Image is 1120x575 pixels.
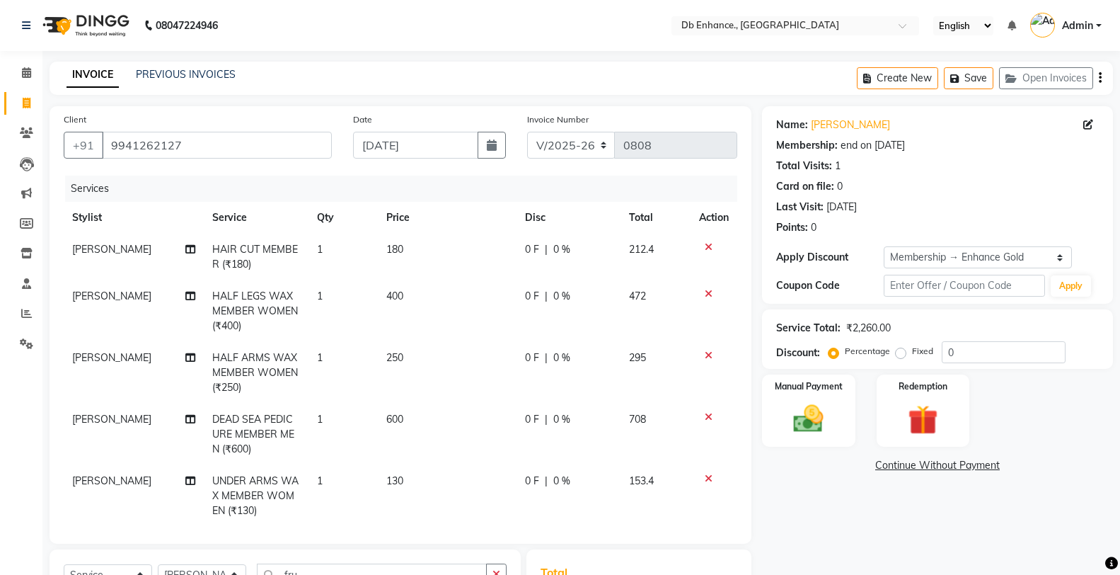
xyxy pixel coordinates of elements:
span: 1 [317,474,323,487]
div: end on [DATE] [841,138,905,153]
span: [PERSON_NAME] [72,474,151,487]
span: [PERSON_NAME] [72,351,151,364]
button: Apply [1051,275,1091,297]
img: _cash.svg [784,402,833,436]
label: Invoice Number [527,113,589,126]
span: 250 [386,351,403,364]
span: 400 [386,290,403,302]
img: Admin [1030,13,1055,38]
span: 153.4 [629,474,654,487]
div: 0 [811,220,816,235]
div: Name: [776,118,808,132]
span: | [545,412,548,427]
input: Search by Name/Mobile/Email/Code [102,132,332,159]
span: HAIR CUT MEMBER (₹180) [212,243,298,271]
span: 295 [629,351,646,364]
span: 472 [629,290,646,302]
label: Manual Payment [775,380,843,393]
label: Redemption [899,380,947,393]
button: +91 [64,132,103,159]
span: [PERSON_NAME] [72,243,151,256]
div: Coupon Code [776,278,884,293]
div: Discount: [776,346,820,360]
span: | [545,351,548,365]
span: 0 % [553,242,570,257]
b: 08047224946 [156,6,218,45]
span: 0 % [553,351,570,365]
label: Date [353,113,372,126]
th: Price [378,202,516,234]
span: HALF ARMS WAX MEMBER WOMEN (₹250) [212,351,298,394]
div: Services [65,176,748,202]
label: Fixed [912,345,933,358]
th: Total [620,202,691,234]
span: | [545,242,548,257]
span: Admin [1062,18,1093,33]
span: 1 [317,243,323,256]
span: 212.4 [629,243,654,256]
div: Service Total: [776,321,841,336]
a: Continue Without Payment [765,458,1110,473]
button: Create New [857,67,938,89]
label: Percentage [845,345,890,358]
input: Enter Offer / Coupon Code [884,275,1045,297]
a: PREVIOUS INVOICES [136,68,236,81]
span: 1 [317,290,323,302]
div: Total Visits: [776,159,832,173]
div: ₹2,260.00 [846,321,891,336]
span: 600 [386,413,403,426]
span: DEAD SEA PEDICURE MEMBER MEN (₹600) [212,413,294,455]
span: 0 % [553,289,570,304]
th: Stylist [64,202,204,234]
span: HALF LEGS WAX MEMBER WOMEN (₹400) [212,290,298,332]
span: 1 [317,413,323,426]
button: Save [944,67,993,89]
span: 1 [317,351,323,364]
span: 0 F [525,289,539,304]
span: 0 F [525,242,539,257]
div: Membership: [776,138,838,153]
div: Points: [776,220,808,235]
th: Qty [308,202,378,234]
span: UNDER ARMS WAX MEMBER WOMEN (₹130) [212,474,299,517]
a: INVOICE [67,62,119,88]
div: [DATE] [826,200,857,215]
img: _gift.svg [899,402,947,438]
span: | [545,474,548,489]
div: 0 [837,179,843,194]
span: 130 [386,474,403,487]
span: 180 [386,243,403,256]
label: Client [64,113,86,126]
span: 0 % [553,474,570,489]
button: Open Invoices [999,67,1093,89]
span: [PERSON_NAME] [72,413,151,426]
span: 0 % [553,412,570,427]
th: Disc [516,202,620,234]
img: logo [36,6,133,45]
div: Card on file: [776,179,834,194]
span: 0 F [525,351,539,365]
div: Apply Discount [776,250,884,265]
th: Service [204,202,308,234]
span: 0 F [525,412,539,427]
span: | [545,289,548,304]
th: Action [691,202,737,234]
a: [PERSON_NAME] [811,118,890,132]
span: [PERSON_NAME] [72,290,151,302]
span: 0 F [525,474,539,489]
div: 1 [835,159,841,173]
div: Last Visit: [776,200,824,215]
span: 708 [629,413,646,426]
